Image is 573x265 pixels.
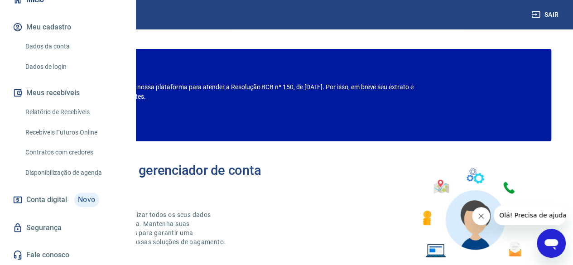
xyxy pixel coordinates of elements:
iframe: Fechar mensagem [472,207,490,225]
a: Disponibilização de agenda [22,164,125,182]
iframe: Botão para abrir a janela de mensagens [537,229,566,258]
button: Meu cadastro [11,17,125,37]
span: Novo [74,193,99,207]
iframe: Mensagem da empresa [494,205,566,225]
span: Conta digital [26,193,67,206]
a: Dados da conta [22,37,125,56]
a: Conta digitalNovo [11,189,125,211]
button: Meus recebíveis [11,83,125,103]
a: Recebíveis Futuros Online [22,123,125,142]
a: Segurança [11,218,125,238]
a: Contratos com credores [22,143,125,162]
p: Estamos realizando adequações em nossa plataforma para atender a Resolução BCB nº 150, de [DATE].... [35,82,437,101]
a: Relatório de Recebíveis [22,103,125,121]
img: Imagem de um avatar masculino com diversos icones exemplificando as funcionalidades do gerenciado... [414,163,533,263]
h2: Bem-vindo(a) ao gerenciador de conta Vindi [40,163,287,192]
button: Sair [530,6,562,23]
a: Fale conosco [11,245,125,265]
span: Olá! Precisa de ajuda? [5,6,76,14]
a: Dados de login [22,58,125,76]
